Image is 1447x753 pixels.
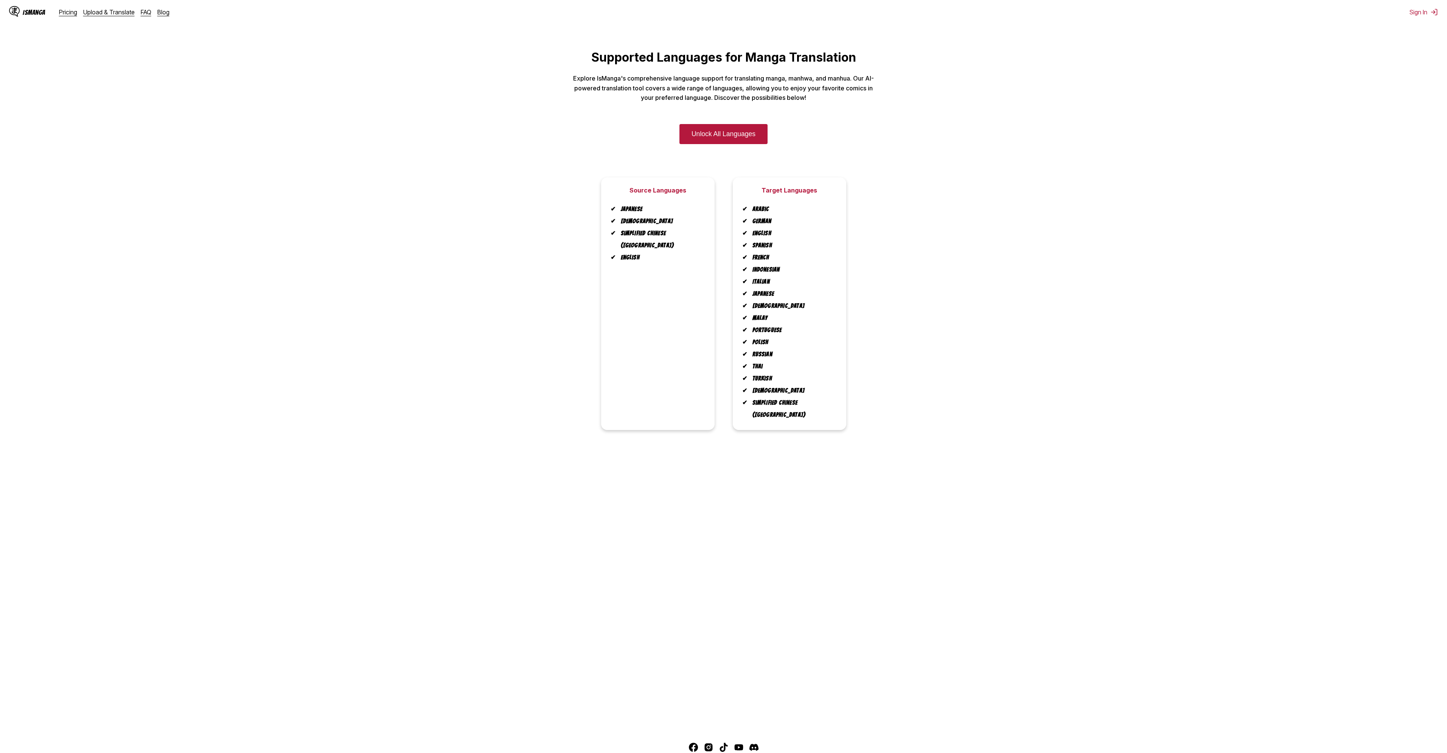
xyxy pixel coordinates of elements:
[719,743,728,752] a: TikTok
[572,74,875,103] p: Explore IsManga's comprehensive language support for translating manga, manhwa, and manhua. Our A...
[616,215,706,227] li: [DEMOGRAPHIC_DATA]
[748,336,837,348] li: Polish
[704,743,713,752] img: IsManga Instagram
[679,124,768,144] a: Unlock All Languages
[734,743,743,752] img: IsManga YouTube
[749,743,758,752] a: Discord
[748,288,837,300] li: Japanese
[704,743,713,752] a: Instagram
[83,8,135,16] a: Upload & Translate
[748,348,837,360] li: Russian
[616,203,706,215] li: Japanese
[141,8,151,16] a: FAQ
[9,6,20,17] img: IsManga Logo
[748,252,837,264] li: French
[734,743,743,752] a: Youtube
[748,397,837,421] li: Simplified Chinese ([GEOGRAPHIC_DATA])
[748,215,837,227] li: German
[23,9,45,16] div: IsManga
[748,373,837,385] li: Turkish
[748,360,837,373] li: Thai
[748,324,837,336] li: Portuguese
[9,6,59,18] a: IsManga LogoIsManga
[6,50,1441,65] h1: Supported Languages for Manga Translation
[1410,8,1438,16] button: Sign In
[616,227,706,252] li: Simplified Chinese ([GEOGRAPHIC_DATA])
[749,743,758,752] img: IsManga Discord
[59,8,77,16] a: Pricing
[719,743,728,752] img: IsManga TikTok
[748,312,837,324] li: Malay
[616,252,706,264] li: English
[748,203,837,215] li: Arabic
[748,385,837,397] li: [DEMOGRAPHIC_DATA]
[748,264,837,276] li: Indonesian
[1430,8,1438,16] img: Sign out
[748,227,837,239] li: English
[762,186,817,194] h2: Target Languages
[157,8,169,16] a: Blog
[629,186,686,194] h2: Source Languages
[689,743,698,752] a: Facebook
[748,276,837,288] li: Italian
[748,239,837,252] li: Spanish
[748,300,837,312] li: [DEMOGRAPHIC_DATA]
[689,743,698,752] img: IsManga Facebook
